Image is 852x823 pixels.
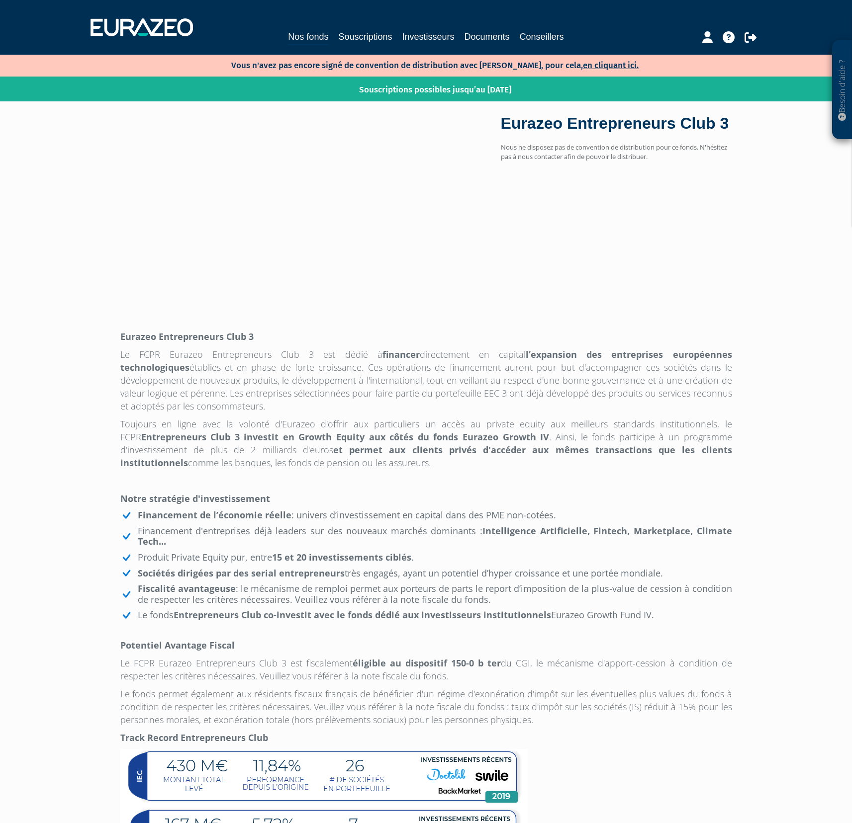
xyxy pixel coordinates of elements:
strong: Entrepreneurs Club 3 investit en Growth Equity aux côtés du fonds Eurazeo Growth IV [141,431,550,443]
p: Le FCPR Eurazeo Entrepreneurs Club 3 est fiscalement du CGI, le mécanisme d'apport-cession à cond... [120,657,732,682]
strong: l’expansion des entreprises européennes technologiques [120,348,732,373]
li: Financement d'entreprises déjà leaders sur des nouveaux marchés dominants : [120,526,732,547]
strong: Track Record Entrepreneurs Club [120,732,268,743]
li: Produit Private Equity pur, entre . [120,552,732,563]
p: Le FCPR Eurazeo Entrepreneurs Club 3 est dédié à directement en capital établies et en phase de f... [120,348,732,412]
strong: Fiscalité avantageuse [138,582,236,594]
img: 1732889491-logotype_eurazeo_blanc_rvb.png [91,18,193,36]
iframe: Eurazeo Entrepreneurs Club 3 [120,116,472,314]
p: Toujours en ligne avec la volonté d'Eurazeo d'offrir aux particuliers un accès au private equity ... [120,417,732,469]
div: Eurazeo Entrepreneurs Club 3 [501,112,732,135]
li: : le mécanisme de remploi permet aux porteurs de parts le report d’imposition de la plus-value de... [120,583,732,605]
li: : univers d’investissement en capital dans des PME non-cotées. [120,510,732,521]
li: très engagés, ayant un potentiel d’hyper croissance et une portée mondiale. [120,568,732,579]
p: Souscriptions possibles jusqu’au [DATE] [330,79,511,96]
p: Vous n'avez pas encore signé de convention de distribution avec [PERSON_NAME], pour cela, [202,57,639,72]
strong: financer [382,348,420,360]
strong: Potentiel Avantage Fiscal [120,639,235,651]
a: Investisseurs [402,30,454,44]
a: en cliquant ici. [583,60,639,71]
a: Nos fonds [288,30,328,45]
strong: 15 et 20 investissements ciblés [272,551,411,563]
strong: et permet aux clients privés d'accéder aux mêmes transactions que les clients institutionnels [120,444,732,469]
strong: éligible au dispositif 150-0 b ter [353,657,501,669]
p: Besoin d'aide ? [837,45,848,135]
strong: Sociétés dirigées par des serial entrepreneurs [138,567,345,579]
strong: Entrepreneurs Club co-investit avec le fonds dédié aux investisseurs institutionnels [174,609,551,621]
a: Documents [465,30,510,44]
p: Le fonds permet également aux résidents fiscaux français de bénéficier d'un régime d'exonération ... [120,687,732,726]
a: Souscriptions [338,30,392,44]
strong: Notre stratégie d'investissement [120,493,270,504]
strong: Eurazeo Entrepreneurs Club 3 [120,330,254,342]
strong: Financement de l’économie réelle [138,509,291,521]
li: Le fonds Eurazeo Growth Fund IV. [120,610,732,621]
a: Conseillers [520,30,564,44]
strong: Intelligence Artificielle, Fintech, Marketplace, Climate Tech... [138,525,732,548]
form: Nous ne disposez pas de convention de distribution pour ce fonds. N'hésitez pas à nous contacter ... [501,112,732,162]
